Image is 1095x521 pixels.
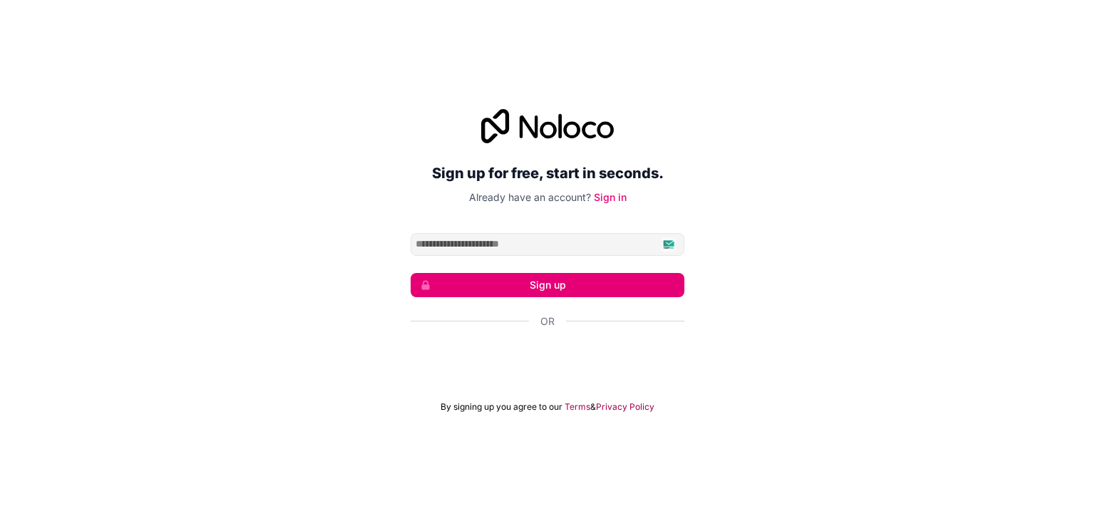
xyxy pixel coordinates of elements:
a: Privacy Policy [596,401,654,413]
button: Sign up [411,273,684,297]
a: Terms [565,401,590,413]
iframe: Sign in with Google Button [403,344,692,376]
span: By signing up you agree to our [441,401,562,413]
a: Sign in [594,191,627,203]
input: Email address [411,233,684,256]
span: Already have an account? [469,191,591,203]
h2: Sign up for free, start in seconds. [411,160,684,186]
div: Sign in with Google. Opens in new tab [411,344,684,376]
span: & [590,401,596,413]
span: Or [540,314,555,329]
